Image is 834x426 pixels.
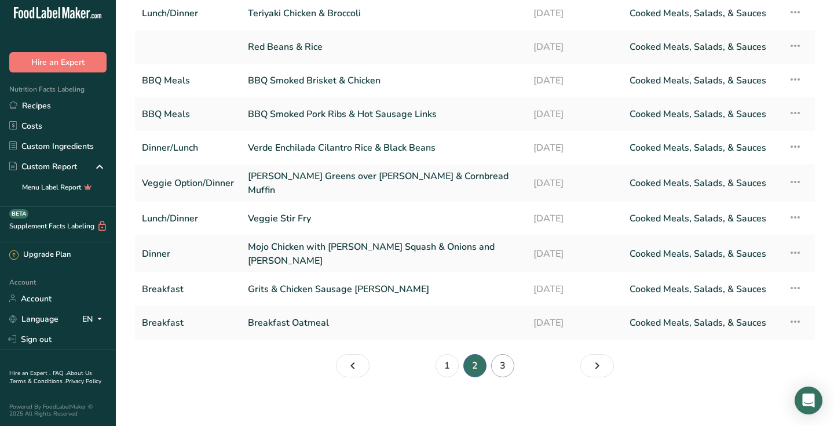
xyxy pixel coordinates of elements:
[142,277,234,301] a: Breakfast
[142,136,234,160] a: Dinner/Lunch
[142,169,234,197] a: Veggie Option/Dinner
[248,277,520,301] a: Grits & Chicken Sausage [PERSON_NAME]
[630,136,774,160] a: Cooked Meals, Salads, & Sauces
[580,354,614,377] a: Page 3.
[248,169,520,197] a: [PERSON_NAME] Greens over [PERSON_NAME] & Cornbread Muffin
[630,169,774,197] a: Cooked Meals, Salads, & Sauces
[248,240,520,268] a: Mojo Chicken with [PERSON_NAME] Squash & Onions and [PERSON_NAME]
[9,369,50,377] a: Hire an Expert .
[82,312,107,326] div: EN
[9,52,107,72] button: Hire an Expert
[142,311,234,335] a: Breakfast
[533,35,616,59] a: [DATE]
[248,102,520,126] a: BBQ Smoked Pork Ribs & Hot Sausage Links
[248,311,520,335] a: Breakfast Oatmeal
[630,68,774,93] a: Cooked Meals, Salads, & Sauces
[533,1,616,26] a: [DATE]
[533,136,616,160] a: [DATE]
[533,277,616,301] a: [DATE]
[142,68,234,93] a: BBQ Meals
[248,1,520,26] a: Teriyaki Chicken & Broccoli
[142,102,234,126] a: BBQ Meals
[630,311,774,335] a: Cooked Meals, Salads, & Sauces
[630,240,774,268] a: Cooked Meals, Salads, & Sauces
[248,68,520,93] a: BBQ Smoked Brisket & Chicken
[9,161,77,173] div: Custom Report
[248,136,520,160] a: Verde Enchilada Cilantro Rice & Black Beans
[491,354,514,377] a: Page 3.
[533,206,616,231] a: [DATE]
[795,387,822,414] div: Open Intercom Messenger
[9,403,107,417] div: Powered By FoodLabelMaker © 2025 All Rights Reserved
[533,169,616,197] a: [DATE]
[142,240,234,268] a: Dinner
[630,35,774,59] a: Cooked Meals, Salads, & Sauces
[9,309,58,329] a: Language
[248,206,520,231] a: Veggie Stir Fry
[630,206,774,231] a: Cooked Meals, Salads, & Sauces
[53,369,67,377] a: FAQ .
[142,206,234,231] a: Lunch/Dinner
[533,311,616,335] a: [DATE]
[630,277,774,301] a: Cooked Meals, Salads, & Sauces
[436,354,459,377] a: Page 1.
[142,1,234,26] a: Lunch/Dinner
[65,377,101,385] a: Privacy Policy
[336,354,370,377] a: Page 1.
[248,35,520,59] a: Red Beans & Rice
[533,68,616,93] a: [DATE]
[630,102,774,126] a: Cooked Meals, Salads, & Sauces
[9,209,28,219] div: BETA
[630,1,774,26] a: Cooked Meals, Salads, & Sauces
[10,377,65,385] a: Terms & Conditions .
[9,249,71,261] div: Upgrade Plan
[9,369,92,385] a: About Us .
[533,240,616,268] a: [DATE]
[533,102,616,126] a: [DATE]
